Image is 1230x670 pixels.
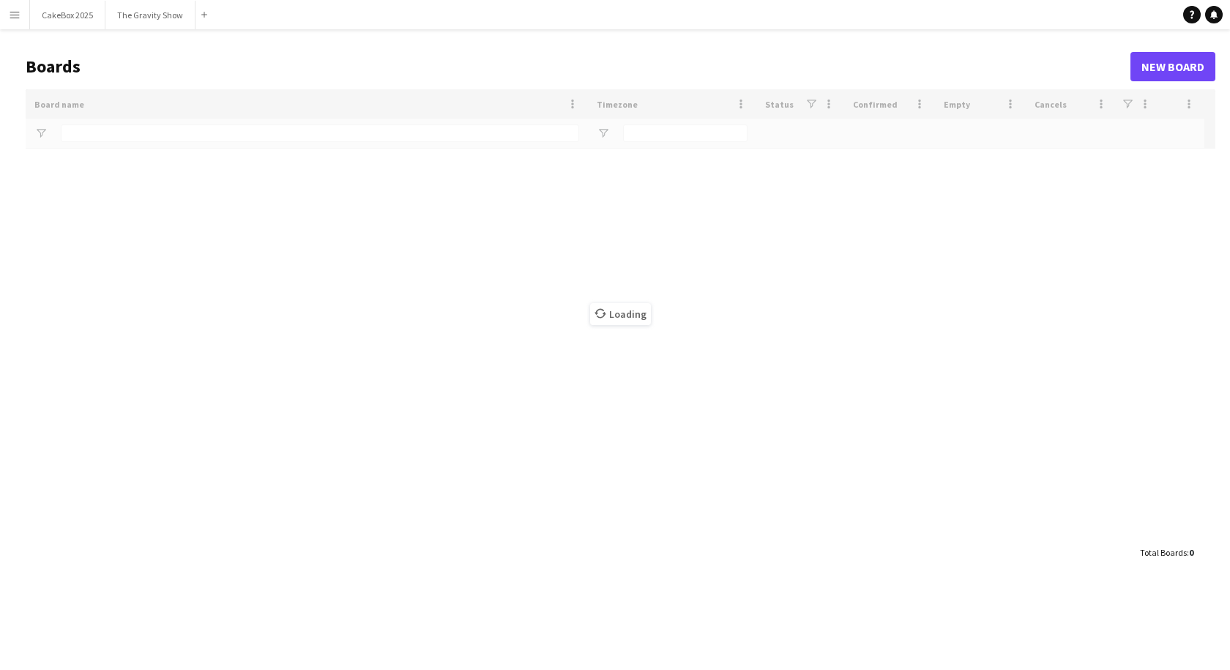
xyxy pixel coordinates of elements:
[105,1,195,29] button: The Gravity Show
[1189,547,1193,558] span: 0
[590,303,651,325] span: Loading
[30,1,105,29] button: CakeBox 2025
[1130,52,1215,81] a: New Board
[26,56,1130,78] h1: Boards
[1140,547,1187,558] span: Total Boards
[1140,538,1193,567] div: :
